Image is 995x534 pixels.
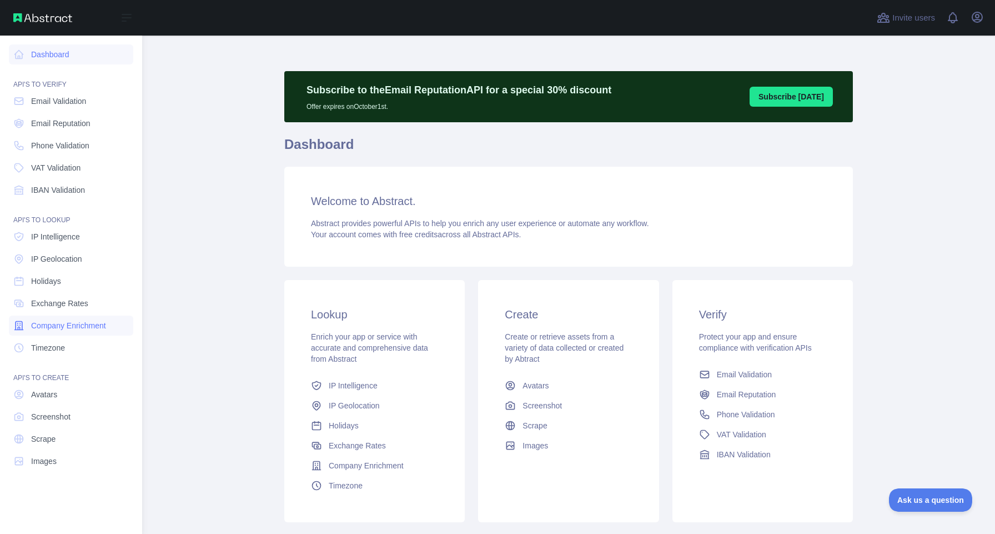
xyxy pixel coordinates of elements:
span: Exchange Rates [329,440,386,451]
a: Holidays [306,416,443,436]
a: IBAN Validation [9,180,133,200]
span: Images [31,456,57,467]
span: Scrape [31,433,56,445]
a: Company Enrichment [9,316,133,336]
span: Protect your app and ensure compliance with verification APIs [699,332,812,352]
a: Phone Validation [695,405,831,425]
a: IP Geolocation [306,396,443,416]
span: Exchange Rates [31,298,88,309]
span: IP Geolocation [329,400,380,411]
a: IP Intelligence [9,227,133,247]
a: Phone Validation [9,136,133,156]
span: Email Validation [717,369,772,380]
a: IBAN Validation [695,445,831,465]
a: Scrape [500,416,636,436]
span: VAT Validation [717,429,766,440]
a: Email Validation [695,365,831,385]
span: Email Validation [31,96,86,107]
a: IP Intelligence [306,376,443,396]
div: API'S TO CREATE [9,360,133,382]
a: VAT Validation [695,425,831,445]
span: Email Reputation [31,118,91,129]
span: IP Geolocation [31,253,82,264]
span: Company Enrichment [329,460,404,471]
a: VAT Validation [9,158,133,178]
span: Your account comes with across all Abstract APIs. [311,230,521,239]
a: Company Enrichment [306,456,443,476]
a: Dashboard [9,44,133,64]
img: Abstract API [13,13,72,22]
span: Avatars [31,389,57,400]
p: Offer expires on October 1st. [306,98,611,111]
a: Timezone [306,476,443,496]
a: IP Geolocation [9,249,133,269]
span: Phone Validation [31,140,89,151]
span: Timezone [329,480,363,491]
span: IBAN Validation [717,449,771,460]
span: Enrich your app or service with accurate and comprehensive data from Abstract [311,332,428,363]
span: Timezone [31,342,65,353]
a: Timezone [9,338,133,358]
span: Invite users [892,12,935,24]
span: IP Intelligence [31,231,80,242]
h3: Verify [699,307,826,322]
a: Screenshot [500,396,636,416]
span: Screenshot [522,400,562,411]
span: Avatars [522,380,549,391]
a: Email Reputation [695,385,831,405]
a: Images [9,451,133,471]
button: Subscribe [DATE] [750,87,833,107]
a: Avatars [9,385,133,405]
a: Exchange Rates [9,293,133,313]
span: IBAN Validation [31,184,85,196]
a: Screenshot [9,407,133,427]
span: Company Enrichment [31,320,106,331]
a: Images [500,436,636,456]
a: Exchange Rates [306,436,443,456]
span: Holidays [31,276,61,287]
div: API'S TO VERIFY [9,67,133,89]
h3: Lookup [311,307,438,322]
a: Email Reputation [9,113,133,133]
span: VAT Validation [31,162,81,173]
span: Create or retrieve assets from a variety of data collected or created by Abtract [505,332,624,363]
span: Abstract provides powerful APIs to help you enrich any user experience or automate any workflow. [311,219,649,228]
span: IP Intelligence [329,380,378,391]
span: Screenshot [31,411,71,422]
iframe: Toggle Customer Support [889,488,973,512]
span: Holidays [329,420,359,431]
span: Phone Validation [717,409,775,420]
span: Images [522,440,548,451]
a: Holidays [9,271,133,291]
button: Invite users [875,9,937,27]
h3: Welcome to Abstract. [311,193,826,209]
h1: Dashboard [284,136,853,162]
span: free credits [399,230,438,239]
a: Avatars [500,376,636,396]
a: Scrape [9,429,133,449]
h3: Create [505,307,632,322]
p: Subscribe to the Email Reputation API for a special 30 % discount [306,82,611,98]
div: API'S TO LOOKUP [9,202,133,224]
span: Email Reputation [717,389,776,400]
a: Email Validation [9,91,133,111]
span: Scrape [522,420,547,431]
